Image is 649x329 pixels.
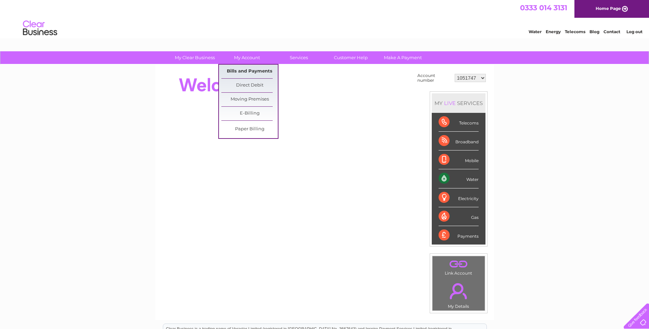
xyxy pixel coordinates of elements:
[439,207,479,226] div: Gas
[439,169,479,188] div: Water
[23,18,57,39] img: logo.png
[439,113,479,132] div: Telecoms
[439,188,479,207] div: Electricity
[432,256,485,277] td: Link Account
[416,71,453,84] td: Account number
[529,29,542,34] a: Water
[375,51,431,64] a: Make A Payment
[432,93,485,113] div: MY SERVICES
[219,51,275,64] a: My Account
[439,226,479,245] div: Payments
[271,51,327,64] a: Services
[434,279,483,303] a: .
[439,150,479,169] div: Mobile
[626,29,642,34] a: Log out
[546,29,561,34] a: Energy
[323,51,379,64] a: Customer Help
[565,29,585,34] a: Telecoms
[589,29,599,34] a: Blog
[434,258,483,270] a: .
[221,107,278,120] a: E-Billing
[167,51,223,64] a: My Clear Business
[443,100,457,106] div: LIVE
[432,277,485,311] td: My Details
[439,132,479,150] div: Broadband
[221,93,278,106] a: Moving Premises
[221,122,278,136] a: Paper Billing
[603,29,620,34] a: Contact
[221,65,278,78] a: Bills and Payments
[221,79,278,92] a: Direct Debit
[163,4,486,33] div: Clear Business is a trading name of Verastar Limited (registered in [GEOGRAPHIC_DATA] No. 3667643...
[520,3,567,12] a: 0333 014 3131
